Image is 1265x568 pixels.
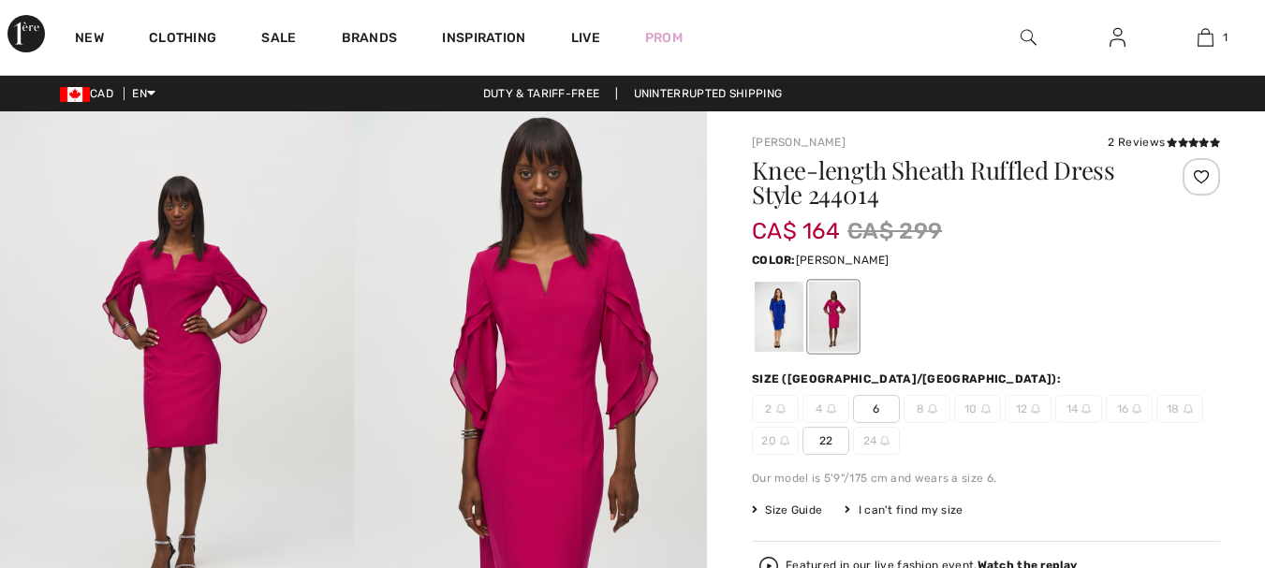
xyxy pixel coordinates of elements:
a: Sale [261,30,296,50]
div: Royal Sapphire 163 [755,282,803,352]
img: 1ère Avenue [7,15,45,52]
div: Our model is 5'9"/175 cm and wears a size 6. [752,470,1220,487]
a: 1 [1162,26,1249,49]
span: 22 [802,427,849,455]
img: My Bag [1198,26,1214,49]
img: ring-m.svg [827,404,836,414]
span: CAD [60,87,121,100]
img: ring-m.svg [780,436,789,445]
span: 8 [904,395,950,423]
span: CA$ 164 [752,199,840,244]
span: 16 [1106,395,1153,423]
span: 1 [1223,29,1228,46]
span: 10 [954,395,1001,423]
h1: Knee-length Sheath Ruffled Dress Style 244014 [752,158,1142,207]
a: New [75,30,104,50]
span: 12 [1005,395,1052,423]
span: 4 [802,395,849,423]
span: 24 [853,427,900,455]
span: 6 [853,395,900,423]
a: Live [571,28,600,48]
img: My Info [1110,26,1125,49]
div: Rich berry [809,282,858,352]
a: Brands [342,30,398,50]
a: [PERSON_NAME] [752,136,846,149]
img: ring-m.svg [1031,404,1040,414]
span: EN [132,87,155,100]
img: search the website [1021,26,1037,49]
div: I can't find my size [845,502,963,518]
img: ring-m.svg [981,404,991,414]
span: 20 [752,427,799,455]
img: ring-m.svg [1184,404,1193,414]
img: ring-m.svg [928,404,937,414]
a: Clothing [149,30,216,50]
span: 2 [752,395,799,423]
div: 2 Reviews [1108,134,1220,151]
img: ring-m.svg [776,404,786,414]
span: 18 [1156,395,1203,423]
span: 14 [1055,395,1102,423]
span: [PERSON_NAME] [796,254,890,267]
span: Size Guide [752,502,822,518]
img: ring-m.svg [1081,404,1091,414]
img: ring-m.svg [880,436,890,445]
img: ring-m.svg [1132,404,1141,414]
a: Prom [645,28,683,48]
img: Canadian Dollar [60,87,90,102]
span: Inspiration [442,30,525,50]
span: Color: [752,254,796,267]
a: Sign In [1095,26,1140,50]
div: Size ([GEOGRAPHIC_DATA]/[GEOGRAPHIC_DATA]): [752,371,1065,387]
span: CA$ 299 [847,214,942,248]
